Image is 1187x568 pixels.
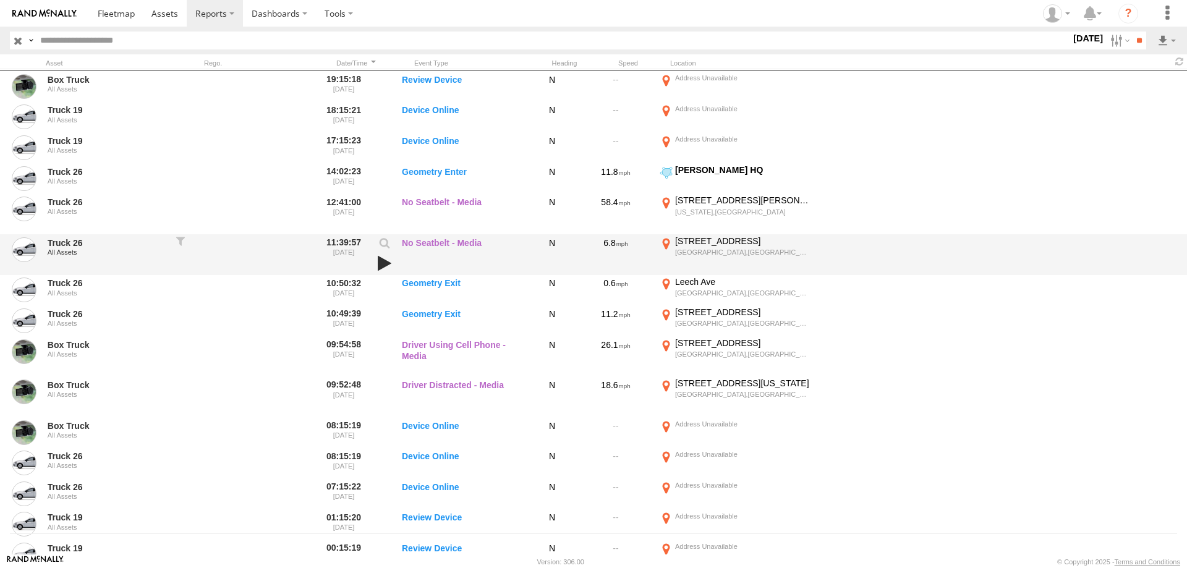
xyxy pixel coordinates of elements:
div: N [530,72,574,101]
div: All Assets [48,85,168,93]
a: Truck 19 [48,104,168,116]
div: All Assets [48,462,168,469]
label: Device Online [402,449,525,477]
div: All Assets [48,350,168,358]
div: All Assets [48,208,168,215]
div: N [530,134,574,162]
label: Click to View Event Location [658,235,812,274]
div: [STREET_ADDRESS] [675,235,810,247]
label: Click to View Event Location [658,72,812,101]
label: 12:41:00 [DATE] [320,195,367,233]
div: N [530,378,574,416]
div: [GEOGRAPHIC_DATA],[GEOGRAPHIC_DATA] [675,319,810,328]
label: 14:02:23 [DATE] [320,164,367,193]
div: [GEOGRAPHIC_DATA],[GEOGRAPHIC_DATA] [675,350,810,358]
a: Box Truck [48,74,168,85]
label: Device Online [402,480,525,508]
div: © Copyright 2025 - [1057,558,1180,566]
a: Truck 26 [48,237,168,248]
div: All Assets [48,320,168,327]
div: All Assets [48,523,168,531]
label: Click to View Event Location [658,337,812,376]
div: [PERSON_NAME] HQ [675,164,810,176]
label: 18:15:21 [DATE] [320,103,367,132]
img: rand-logo.svg [12,9,77,18]
label: 09:54:58 [DATE] [320,337,367,376]
div: 6.8 [579,235,653,274]
div: All Assets [48,391,168,398]
div: [STREET_ADDRESS] [675,337,810,349]
div: N [530,418,574,447]
a: Truck 19 [48,543,168,554]
label: Driver Distracted - Media [402,378,525,416]
a: Box Truck [48,420,168,431]
div: Leech Ave [675,276,810,287]
div: N [530,511,574,539]
div: N [530,480,574,508]
div: N [530,337,574,376]
a: Truck 19 [48,512,168,523]
div: 26.1 [579,337,653,376]
a: Terms and Conditions [1115,558,1180,566]
label: Geometry Enter [402,164,525,193]
label: [DATE] [1071,32,1105,45]
div: Samantha Graf [1039,4,1074,23]
label: Device Online [402,103,525,132]
label: Search Query [26,32,36,49]
label: Click to View Event Location [658,103,812,132]
label: Driver Using Cell Phone - Media [402,337,525,376]
div: Filter to this asset's events [174,235,187,274]
a: Truck 26 [48,451,168,462]
label: Geometry Exit [402,307,525,335]
div: N [530,164,574,193]
label: Click to View Event Location [658,195,812,233]
label: Geometry Exit [402,276,525,305]
label: Click to View Event Location [658,307,812,335]
div: All Assets [48,177,168,185]
a: Truck 26 [48,166,168,177]
label: 10:50:32 [DATE] [320,276,367,305]
i: ? [1118,4,1138,23]
div: [GEOGRAPHIC_DATA],[GEOGRAPHIC_DATA] [675,390,810,399]
label: Export results as... [1156,32,1177,49]
label: 19:15:18 [DATE] [320,72,367,101]
label: Click to View Event Location [658,276,812,305]
a: Box Truck [48,379,168,391]
div: [STREET_ADDRESS] [675,307,810,318]
label: No Seatbelt - Media [402,195,525,233]
label: 17:15:23 [DATE] [320,134,367,162]
div: All Assets [48,431,168,439]
label: 01:15:20 [DATE] [320,511,367,539]
div: N [530,195,574,233]
a: Truck 19 [48,135,168,146]
label: Device Online [402,418,525,447]
div: 11.2 [579,307,653,335]
div: [STREET_ADDRESS][US_STATE] [675,378,810,389]
a: Truck 26 [48,481,168,493]
span: Refresh [1172,56,1187,67]
div: Click to Sort [333,59,380,67]
label: Click to View Event Location [658,418,812,447]
div: 0.6 [579,276,653,305]
div: [GEOGRAPHIC_DATA],[GEOGRAPHIC_DATA] [675,289,810,297]
label: 08:15:19 [DATE] [320,449,367,477]
div: N [530,276,574,305]
label: 09:52:48 [DATE] [320,378,367,416]
label: 07:15:22 [DATE] [320,480,367,508]
label: 10:49:39 [DATE] [320,307,367,335]
div: N [530,235,574,274]
label: Click to View Event Location [658,164,812,193]
div: Version: 306.00 [537,558,584,566]
div: N [530,103,574,132]
div: N [530,307,574,335]
label: Click to View Event Location [658,449,812,477]
label: Review Device [402,72,525,101]
label: Click to View Event Location [658,378,812,416]
div: All Assets [48,554,168,561]
label: 08:15:19 [DATE] [320,418,367,447]
div: [STREET_ADDRESS][PERSON_NAME] [675,195,810,206]
label: No Seatbelt - Media [402,235,525,274]
div: [GEOGRAPHIC_DATA],[GEOGRAPHIC_DATA] [675,248,810,256]
div: All Assets [48,493,168,500]
div: All Assets [48,146,168,154]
